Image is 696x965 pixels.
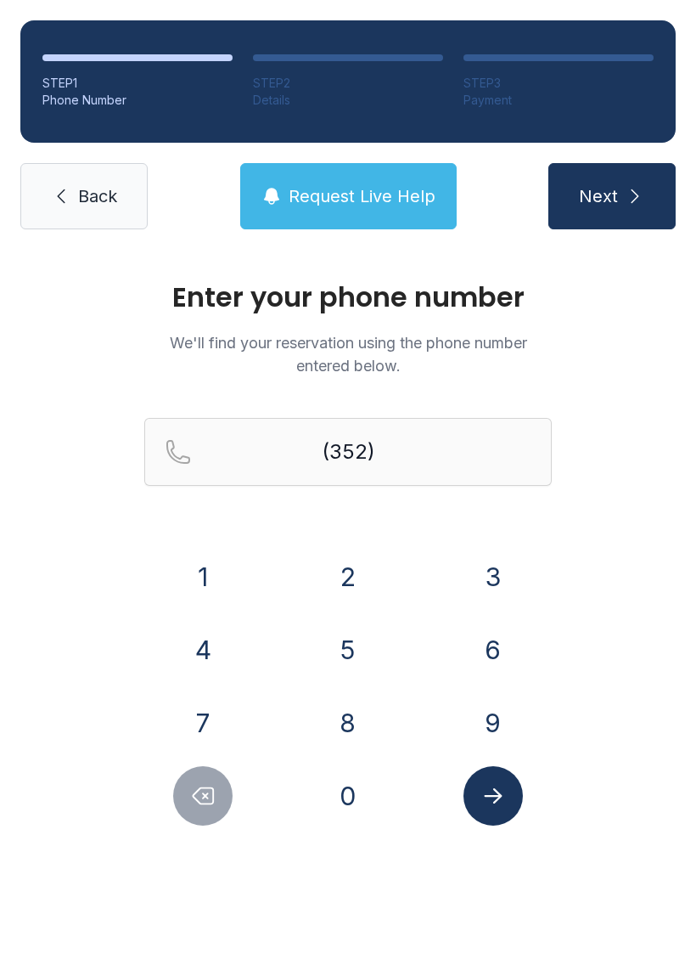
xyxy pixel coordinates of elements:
span: Request Live Help [289,184,435,208]
button: 2 [318,547,378,607]
div: STEP 1 [42,75,233,92]
button: 3 [463,547,523,607]
span: Back [78,184,117,208]
input: Reservation phone number [144,418,552,486]
div: STEP 2 [253,75,443,92]
button: 7 [173,693,233,753]
button: 8 [318,693,378,753]
button: 9 [463,693,523,753]
button: 6 [463,620,523,680]
h1: Enter your phone number [144,284,552,311]
div: Phone Number [42,92,233,109]
button: 5 [318,620,378,680]
button: 0 [318,766,378,826]
p: We'll find your reservation using the phone number entered below. [144,331,552,377]
button: Delete number [173,766,233,826]
div: Payment [463,92,654,109]
div: Details [253,92,443,109]
button: 1 [173,547,233,607]
span: Next [579,184,618,208]
button: Submit lookup form [463,766,523,826]
button: 4 [173,620,233,680]
div: STEP 3 [463,75,654,92]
